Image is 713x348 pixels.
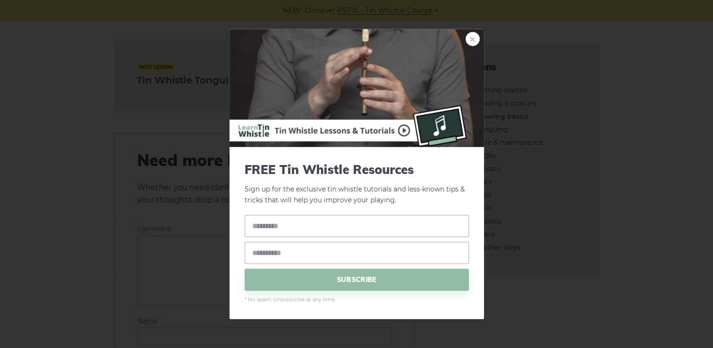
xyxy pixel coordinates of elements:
[245,162,469,177] span: FREE Tin Whistle Resources
[229,29,484,147] img: Tin Whistle Buying Guide Preview
[466,32,480,46] a: ×
[245,162,469,206] p: Sign up for the exclusive tin whistle tutorials and less-known tips & tricks that will help you i...
[245,295,469,304] span: * No spam. Unsubscribe at any time.
[245,268,469,290] span: SUBSCRIBE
